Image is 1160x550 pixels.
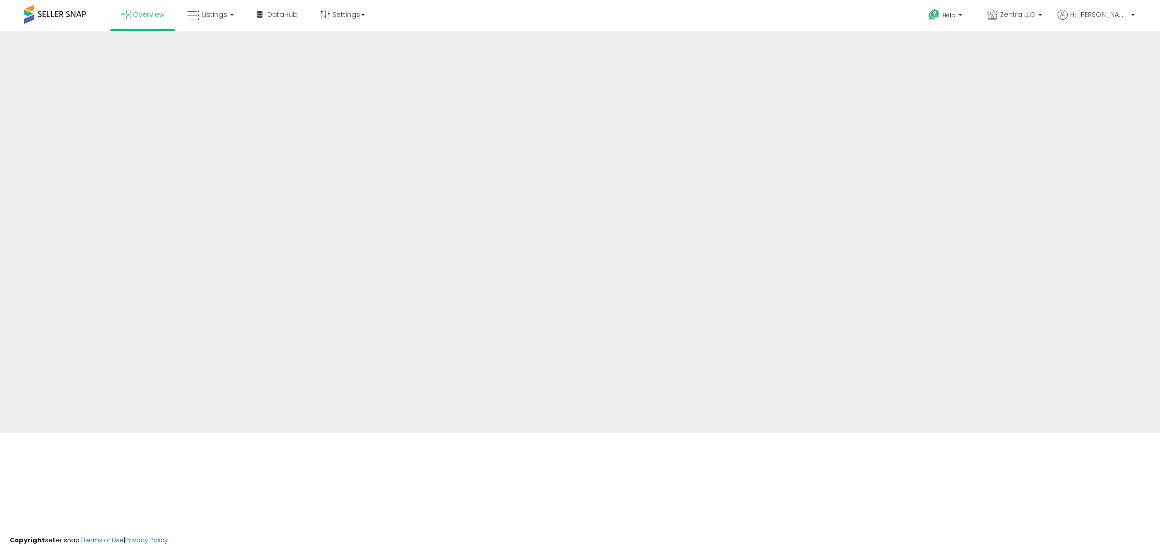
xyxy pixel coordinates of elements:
span: Overview [133,10,164,19]
span: Listings [202,10,227,19]
i: Get Help [928,9,940,21]
span: Zentra LLC [1000,10,1035,19]
span: Hi [PERSON_NAME] [1070,10,1128,19]
span: Help [942,11,956,19]
a: Hi [PERSON_NAME] [1058,10,1135,31]
a: Help [921,1,972,31]
span: DataHub [267,10,298,19]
